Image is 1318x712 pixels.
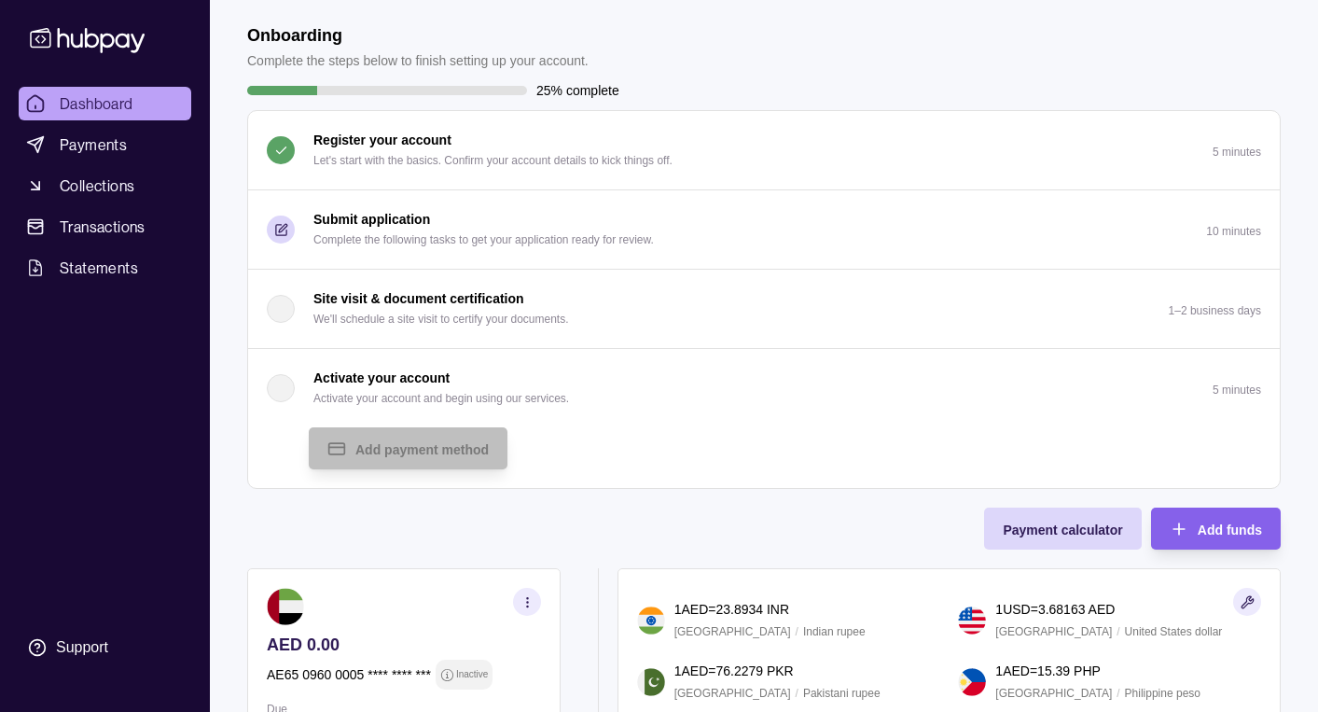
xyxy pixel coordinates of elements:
span: Collections [60,175,134,197]
p: [GEOGRAPHIC_DATA] [674,621,791,642]
p: Complete the following tasks to get your application ready for review. [313,230,654,250]
p: / [1117,621,1119,642]
span: Payment calculator [1003,523,1122,537]
img: us [958,607,986,635]
p: [GEOGRAPHIC_DATA] [995,621,1112,642]
p: Let's start with the basics. Confirm your account details to kick things off. [313,150,673,171]
img: ae [267,588,304,625]
p: 1–2 business days [1169,304,1261,317]
span: Payments [60,133,127,156]
img: ph [958,668,986,696]
span: Add payment method [355,442,489,457]
div: Support [56,637,108,658]
p: 1 AED = 23.8934 INR [674,599,789,620]
img: pk [637,668,665,696]
a: Transactions [19,210,191,244]
p: United States dollar [1125,621,1223,642]
a: Support [19,628,191,667]
p: Register your account [313,130,451,150]
span: Statements [60,257,138,279]
p: 25% complete [536,80,619,101]
a: Statements [19,251,191,285]
p: / [796,621,798,642]
img: in [637,607,665,635]
p: Site visit & document certification [313,288,524,309]
p: 1 AED = 15.39 PHP [995,661,1101,681]
button: Add funds [1151,508,1281,550]
p: 1 AED = 76.2279 PKR [674,661,794,681]
p: 5 minutes [1213,384,1261,397]
button: Submit application Complete the following tasks to get your application ready for review.10 minutes [248,190,1280,269]
h1: Onboarding [247,25,589,46]
a: Payments [19,128,191,161]
p: Activate your account and begin using our services. [313,388,569,409]
a: Dashboard [19,87,191,120]
button: Add payment method [309,427,507,469]
p: Complete the steps below to finish setting up your account. [247,50,589,71]
p: 10 minutes [1206,225,1261,238]
span: Add funds [1198,523,1262,537]
button: Site visit & document certification We'll schedule a site visit to certify your documents.1–2 bus... [248,270,1280,348]
p: Submit application [313,209,430,230]
p: 1 USD = 3.68163 AED [995,599,1115,620]
button: Payment calculator [984,508,1141,550]
button: Register your account Let's start with the basics. Confirm your account details to kick things of... [248,111,1280,189]
p: [GEOGRAPHIC_DATA] [674,683,791,704]
span: Dashboard [60,92,133,115]
button: Activate your account Activate your account and begin using our services.5 minutes [248,349,1280,427]
p: AED 0.00 [267,635,541,655]
p: Inactive [456,664,488,685]
p: Activate your account [313,368,450,388]
p: Pakistani rupee [803,683,881,704]
p: Philippine peso [1125,683,1200,704]
p: [GEOGRAPHIC_DATA] [995,683,1112,704]
p: We'll schedule a site visit to certify your documents. [313,309,569,329]
a: Collections [19,169,191,202]
p: 5 minutes [1213,146,1261,159]
span: Transactions [60,216,146,238]
p: / [1117,683,1119,704]
p: / [796,683,798,704]
p: Indian rupee [803,621,866,642]
div: Activate your account Activate your account and begin using our services.5 minutes [248,427,1280,488]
